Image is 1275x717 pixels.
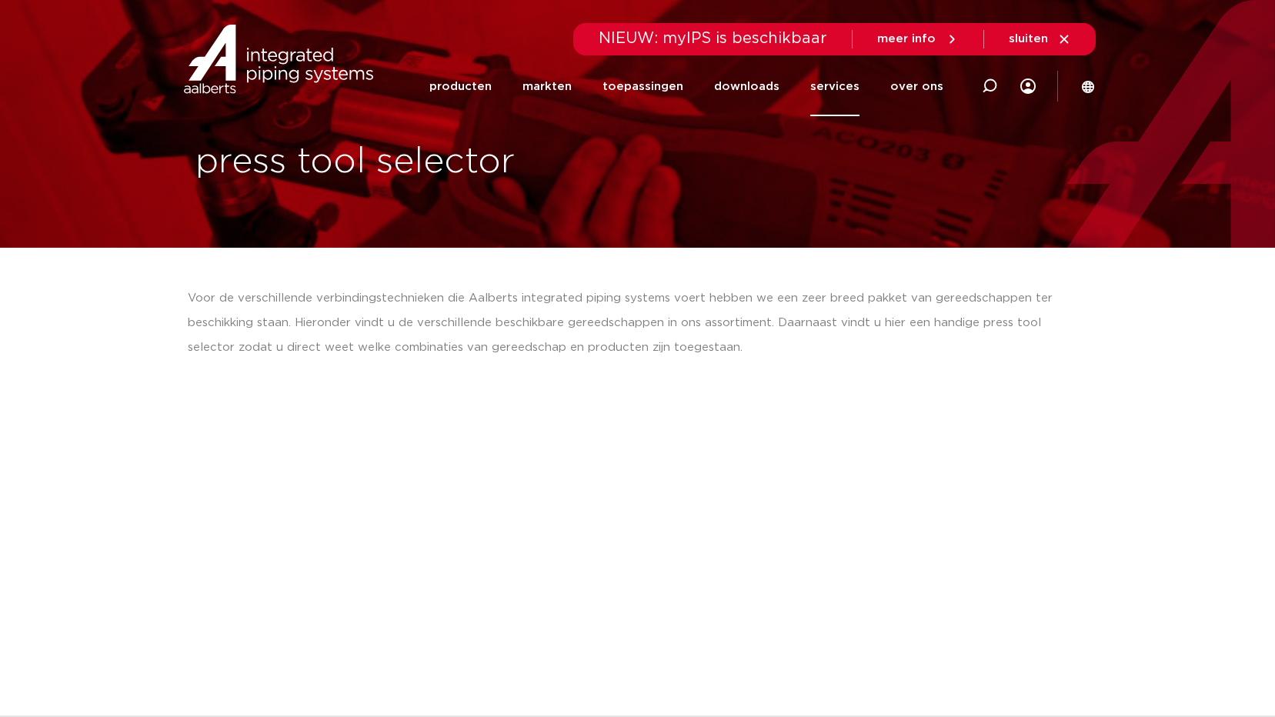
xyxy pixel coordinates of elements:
nav: Menu [429,57,943,116]
span: meer info [877,33,936,45]
span: NIEUW: myIPS is beschikbaar [599,31,827,46]
a: over ons [890,57,943,116]
div: Voor de verschillende verbindingstechnieken die Aalberts integrated piping systems voert hebben w... [188,286,1088,360]
a: downloads [714,57,779,116]
a: sluiten [1009,32,1071,46]
a: toepassingen [602,57,683,116]
h1: press tool selector [195,138,630,187]
span: sluiten [1009,33,1048,45]
a: meer info [877,32,959,46]
a: services [810,57,859,116]
a: markten [522,57,572,116]
a: producten [429,57,492,116]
